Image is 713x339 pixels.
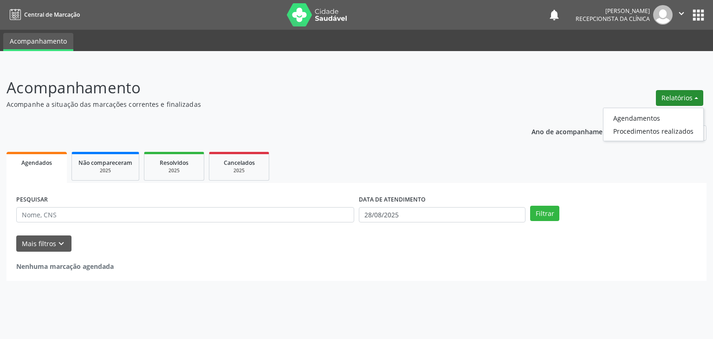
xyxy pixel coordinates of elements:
[78,167,132,174] div: 2025
[673,5,690,25] button: 
[78,159,132,167] span: Não compareceram
[16,193,48,207] label: PESQUISAR
[216,167,262,174] div: 2025
[603,111,703,124] a: Agendamentos
[21,159,52,167] span: Agendados
[3,33,73,51] a: Acompanhamento
[6,7,80,22] a: Central de Marcação
[16,207,354,223] input: Nome, CNS
[548,8,561,21] button: notifications
[6,99,497,109] p: Acompanhe a situação das marcações correntes e finalizadas
[576,7,650,15] div: [PERSON_NAME]
[359,193,426,207] label: DATA DE ATENDIMENTO
[603,124,703,137] a: Procedimentos realizados
[532,125,614,137] p: Ano de acompanhamento
[160,159,188,167] span: Resolvidos
[24,11,80,19] span: Central de Marcação
[56,239,66,249] i: keyboard_arrow_down
[653,5,673,25] img: img
[6,76,497,99] p: Acompanhamento
[656,90,703,106] button: Relatórios
[151,167,197,174] div: 2025
[16,235,71,252] button: Mais filtroskeyboard_arrow_down
[530,206,559,222] button: Filtrar
[359,207,525,223] input: Selecione um intervalo
[676,8,687,19] i: 
[224,159,255,167] span: Cancelados
[576,15,650,23] span: Recepcionista da clínica
[16,262,114,271] strong: Nenhuma marcação agendada
[690,7,707,23] button: apps
[603,108,704,141] ul: Relatórios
